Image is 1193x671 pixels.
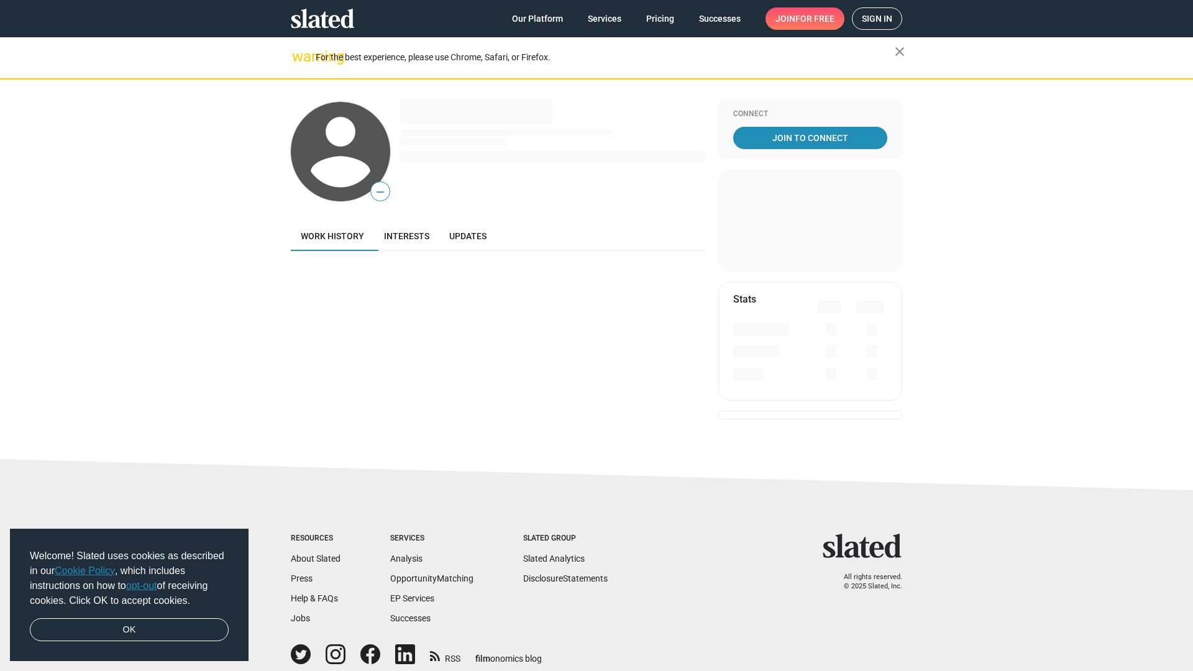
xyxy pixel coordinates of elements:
[689,7,751,30] a: Successes
[292,49,307,64] mat-icon: warning
[892,44,907,59] mat-icon: close
[736,127,885,149] span: Join To Connect
[862,8,892,29] span: Sign in
[646,7,674,30] span: Pricing
[390,613,431,623] a: Successes
[523,554,585,564] a: Slated Analytics
[291,534,341,544] div: Resources
[371,184,390,200] span: —
[512,7,563,30] span: Our Platform
[390,573,473,583] a: OpportunityMatching
[766,7,844,30] a: Joinfor free
[449,231,487,241] span: Updates
[523,573,608,583] a: DisclosureStatements
[384,231,429,241] span: Interests
[502,7,573,30] a: Our Platform
[291,593,338,603] a: Help & FAQs
[439,221,496,251] a: Updates
[291,613,310,623] a: Jobs
[852,7,902,30] a: Sign in
[126,580,157,591] a: opt-out
[390,593,434,603] a: EP Services
[10,529,249,662] div: cookieconsent
[733,109,887,119] div: Connect
[390,534,473,544] div: Services
[636,7,684,30] a: Pricing
[430,646,460,665] a: RSS
[55,565,115,576] a: Cookie Policy
[523,534,608,544] div: Slated Group
[30,618,229,642] a: dismiss cookie message
[301,231,364,241] span: Work history
[578,7,631,30] a: Services
[291,221,374,251] a: Work history
[733,293,756,306] mat-card-title: Stats
[30,549,229,608] span: Welcome! Slated uses cookies as described in our , which includes instructions on how to of recei...
[390,554,423,564] a: Analysis
[475,643,542,665] a: filmonomics blog
[795,7,834,30] span: for free
[699,7,741,30] span: Successes
[831,573,902,591] p: All rights reserved. © 2025 Slated, Inc.
[475,654,490,664] span: film
[291,573,313,583] a: Press
[733,127,887,149] a: Join To Connect
[775,7,834,30] span: Join
[316,49,895,66] div: For the best experience, please use Chrome, Safari, or Firefox.
[588,7,621,30] span: Services
[291,554,341,564] a: About Slated
[374,221,439,251] a: Interests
